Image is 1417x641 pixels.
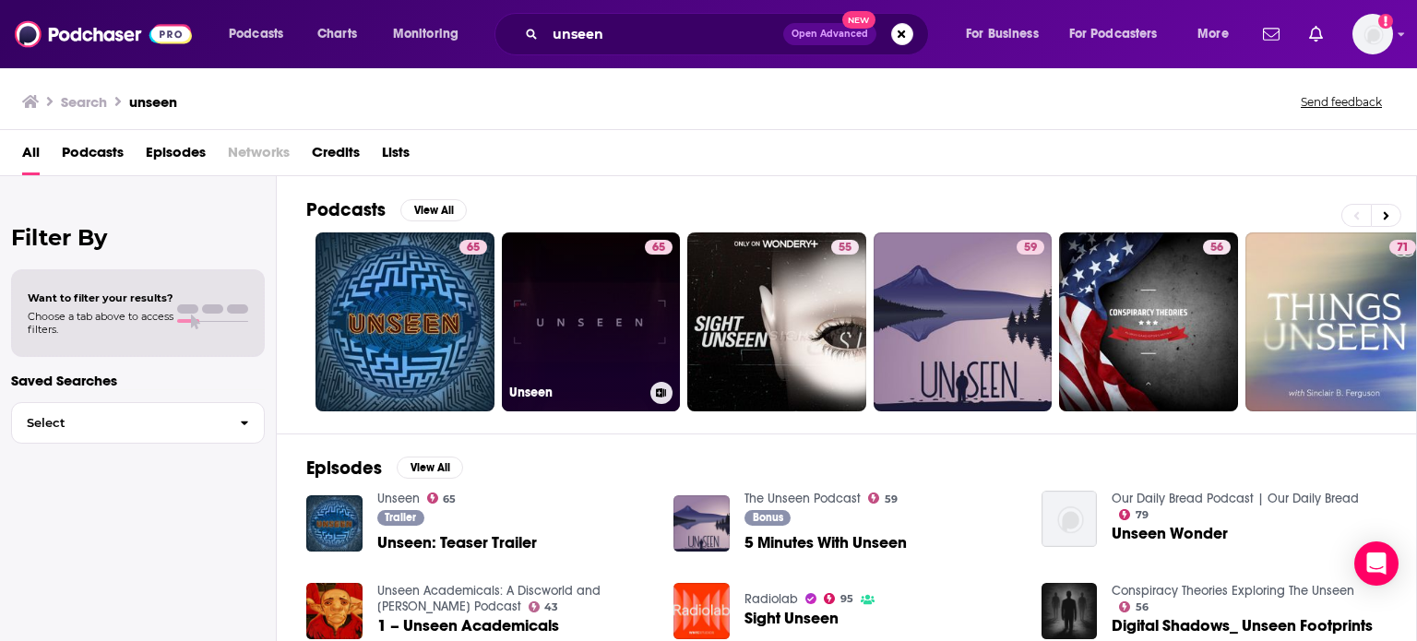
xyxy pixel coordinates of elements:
[1112,618,1373,634] a: Digital Shadows_ Unseen Footprints
[1042,491,1098,547] a: Unseen Wonder
[512,13,947,55] div: Search podcasts, credits, & more...
[377,535,537,551] a: Unseen: Teaser Trailer
[61,93,107,111] h3: Search
[744,491,861,506] a: The Unseen Podcast
[840,595,853,603] span: 95
[146,137,206,175] a: Episodes
[306,457,382,480] h2: Episodes
[467,239,480,257] span: 65
[1069,21,1158,47] span: For Podcasters
[673,495,730,552] img: 5 Minutes With Unseen
[953,19,1062,49] button: open menu
[380,19,482,49] button: open menu
[400,199,467,221] button: View All
[744,611,839,626] a: Sight Unseen
[216,19,307,49] button: open menu
[783,23,876,45] button: Open AdvancedNew
[1057,19,1185,49] button: open menu
[1203,240,1231,255] a: 56
[842,11,875,29] span: New
[544,603,558,611] span: 43
[1112,491,1359,506] a: Our Daily Bread Podcast | Our Daily Bread
[229,21,283,47] span: Podcasts
[11,224,265,251] h2: Filter By
[1112,526,1228,541] span: Unseen Wonder
[459,240,487,255] a: 65
[868,493,898,504] a: 59
[28,291,173,304] span: Want to filter your results?
[1256,18,1287,50] a: Show notifications dropdown
[831,240,859,255] a: 55
[744,591,798,607] a: Radiolab
[1042,583,1098,639] img: Digital Shadows_ Unseen Footprints
[393,21,458,47] span: Monitoring
[874,232,1053,411] a: 59
[1112,583,1354,599] a: Conspiracy Theories Exploring The Unseen
[645,240,673,255] a: 65
[966,21,1039,47] span: For Business
[545,19,783,49] input: Search podcasts, credits, & more...
[673,583,730,639] img: Sight Unseen
[22,137,40,175] a: All
[15,17,192,52] img: Podchaser - Follow, Share and Rate Podcasts
[1354,541,1399,586] div: Open Intercom Messenger
[1295,94,1387,110] button: Send feedback
[1197,21,1229,47] span: More
[1352,14,1393,54] button: Show profile menu
[1136,511,1149,519] span: 79
[1397,239,1409,257] span: 71
[129,93,177,111] h3: unseen
[1017,240,1044,255] a: 59
[885,495,898,504] span: 59
[306,495,363,552] img: Unseen: Teaser Trailer
[792,30,868,39] span: Open Advanced
[316,232,494,411] a: 65
[62,137,124,175] a: Podcasts
[1185,19,1252,49] button: open menu
[382,137,410,175] a: Lists
[28,310,173,336] span: Choose a tab above to access filters.
[306,198,467,221] a: PodcastsView All
[1119,601,1149,612] a: 56
[652,239,665,257] span: 65
[11,402,265,444] button: Select
[306,583,363,639] img: 1 – Unseen Academicals
[312,137,360,175] a: Credits
[1136,603,1149,611] span: 56
[1119,509,1149,520] a: 79
[1352,14,1393,54] span: Logged in as NickG
[839,239,851,257] span: 55
[11,372,265,389] p: Saved Searches
[306,457,463,480] a: EpisodesView All
[305,19,368,49] a: Charts
[1302,18,1330,50] a: Show notifications dropdown
[385,512,416,523] span: Trailer
[687,232,866,411] a: 55
[1024,239,1037,257] span: 59
[1059,232,1238,411] a: 56
[306,198,386,221] h2: Podcasts
[397,457,463,479] button: View All
[377,618,559,634] a: 1 – Unseen Academicals
[502,232,681,411] a: 65Unseen
[228,137,290,175] span: Networks
[529,601,559,612] a: 43
[744,535,907,551] span: 5 Minutes With Unseen
[1210,239,1223,257] span: 56
[12,417,225,429] span: Select
[377,491,420,506] a: Unseen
